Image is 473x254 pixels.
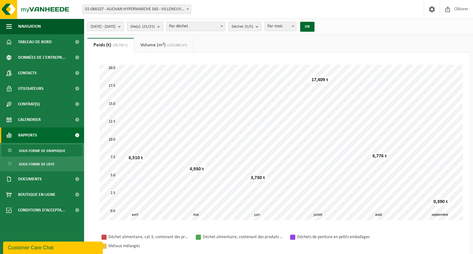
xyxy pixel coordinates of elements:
[18,50,66,65] span: Données de l'entrepr...
[249,175,267,181] div: 3,730 t
[297,233,378,241] div: Déchets de peinture en petits emballages
[371,153,388,159] div: 6,776 t
[265,22,296,31] span: Par mois
[3,240,104,254] iframe: chat widget
[18,202,65,218] span: Conditions d'accepta...
[245,25,253,29] count: (5/5)
[18,19,41,34] span: Navigation
[2,145,83,156] a: Sous forme de graphique
[232,22,253,31] span: Déchet
[108,242,189,250] div: Métaux mélangés
[310,77,330,83] div: 17,409 t
[19,158,54,170] span: Sous forme de liste
[18,187,55,202] span: Boutique en ligne
[130,22,155,31] span: Site(s)
[91,22,116,31] span: [DATE] - [DATE]
[432,199,449,205] div: 0,390 t
[18,96,40,112] span: Contrat(s)
[166,44,187,47] span: (125,000 m³)
[18,34,52,50] span: Tableau de bord
[228,22,262,31] button: Déchet(5/5)
[83,5,191,14] span: 01-066107 - AUCHAN HYPERMARCHE SAS - VILLENEUVE D ASCQ
[134,38,193,52] a: Volume (m³)
[18,112,41,127] span: Calendrier
[19,145,65,157] span: Sous forme de graphique
[127,155,144,161] div: 6,510 t
[300,22,315,32] button: OK
[142,25,155,29] count: (25/25)
[18,171,42,187] span: Documents
[166,22,225,31] span: Par déchet
[18,65,37,81] span: Contacts
[87,38,134,52] a: Poids (t)
[2,158,83,170] a: Sous forme de liste
[18,81,44,96] span: Utilisateurs
[127,22,163,31] button: Site(s)(25/25)
[82,5,191,14] span: 01-066107 - AUCHAN HYPERMARCHE SAS - VILLENEUVE D ASCQ
[18,127,37,143] span: Rapports
[167,22,225,31] span: Par déchet
[188,166,206,172] div: 4,930 t
[87,22,124,31] button: [DATE] - [DATE]
[111,44,128,47] span: (39,745 t)
[203,233,284,241] div: Déchet alimentaire, contenant des produits d'origine animale, emballage verre, cat 3
[108,233,189,241] div: Déchet alimentaire, cat 3, contenant des produits d'origine animale, emballage synthétique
